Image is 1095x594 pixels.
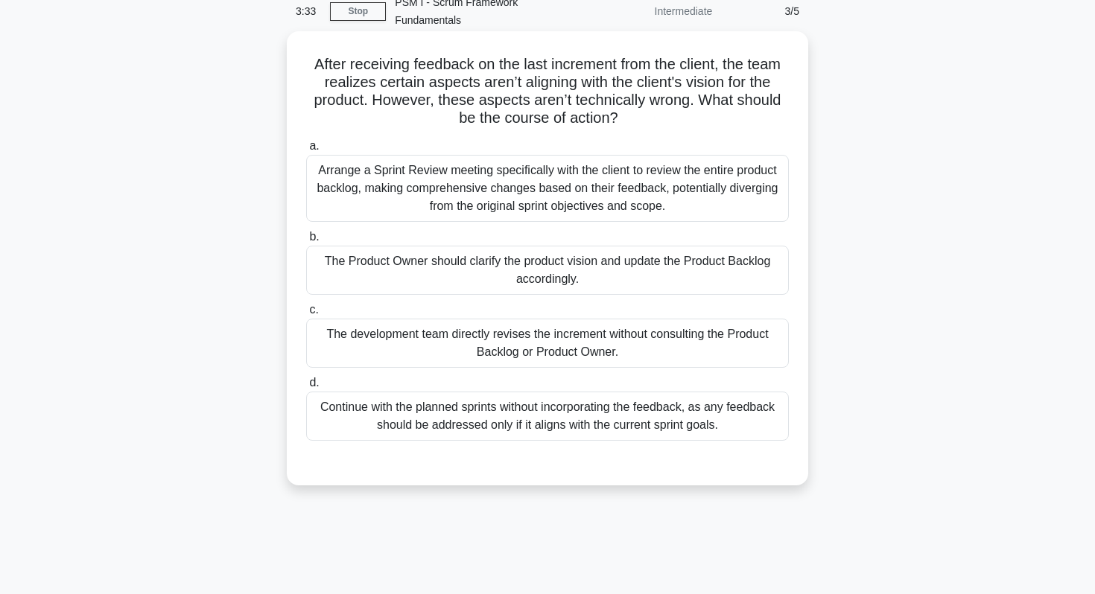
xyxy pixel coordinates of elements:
h5: After receiving feedback on the last increment from the client, the team realizes certain aspects... [305,55,790,128]
div: Arrange a Sprint Review meeting specifically with the client to review the entire product backlog... [306,155,789,222]
div: The development team directly revises the increment without consulting the Product Backlog or Pro... [306,319,789,368]
span: a. [309,139,319,152]
span: c. [309,303,318,316]
a: Stop [330,2,386,21]
span: d. [309,376,319,389]
span: b. [309,230,319,243]
div: The Product Owner should clarify the product vision and update the Product Backlog accordingly. [306,246,789,295]
div: Continue with the planned sprints without incorporating the feedback, as any feedback should be a... [306,392,789,441]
